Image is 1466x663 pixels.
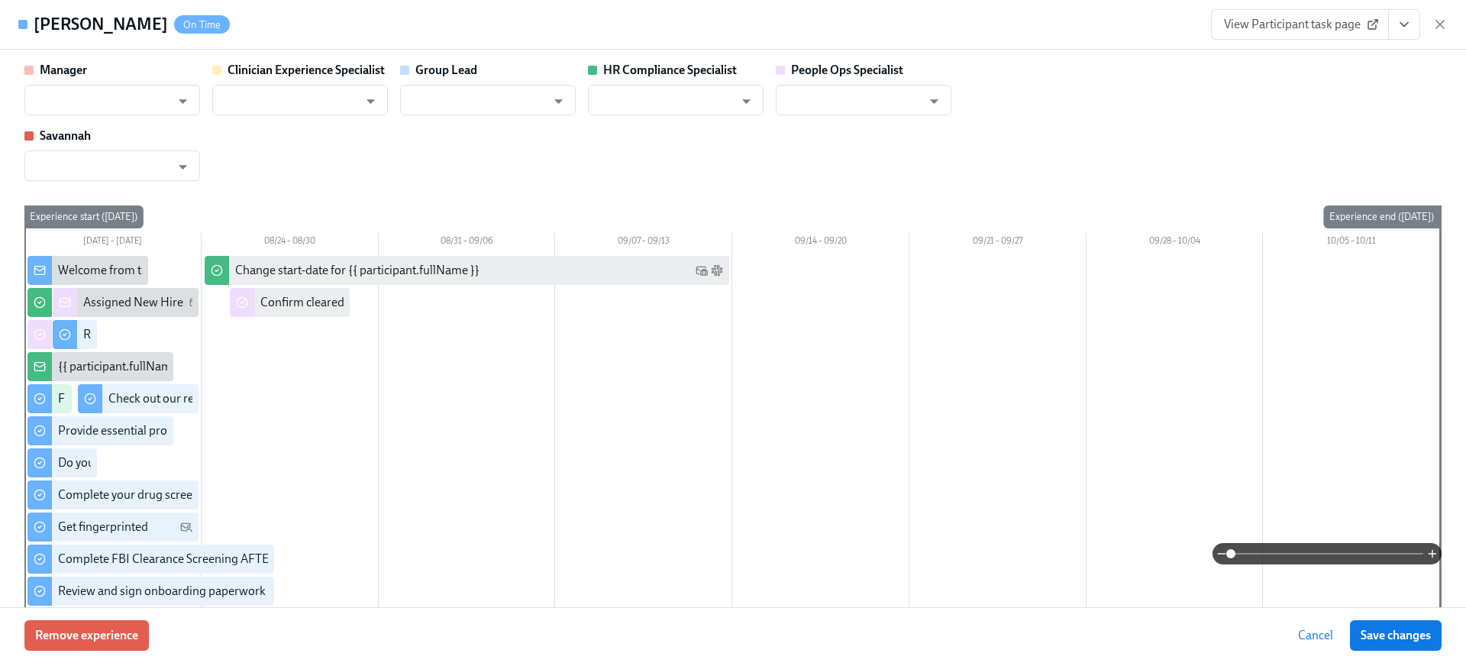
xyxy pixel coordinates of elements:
[34,13,168,36] h4: [PERSON_NAME]
[1211,9,1389,40] a: View Participant task page
[58,583,399,600] div: Review and sign onboarding paperwork in [GEOGRAPHIC_DATA]
[58,487,216,503] div: Complete your drug screening
[1287,620,1344,651] button: Cancel
[1263,233,1440,253] div: 10/05 – 10/11
[1350,620,1442,651] button: Save changes
[24,620,149,651] button: Remove experience
[58,519,148,535] div: Get fingerprinted
[171,89,195,113] button: Open
[189,296,202,309] svg: Work Email
[415,63,477,77] strong: Group Lead
[83,326,365,343] div: Register on the [US_STATE] [MEDICAL_DATA] website
[909,233,1087,253] div: 09/21 – 09/27
[202,233,379,253] div: 08/24 – 08/30
[260,294,421,311] div: Confirm cleared by People Ops
[922,89,946,113] button: Open
[1298,628,1333,643] span: Cancel
[359,89,383,113] button: Open
[58,262,345,279] div: Welcome from the Charlie Health Compliance Team 👋
[108,390,328,407] div: Check out our recommended laptop specs
[711,264,723,277] svg: Slack
[547,89,570,113] button: Open
[1361,628,1431,643] span: Save changes
[180,521,192,533] svg: Personal Email
[171,155,195,179] button: Open
[1323,205,1440,228] div: Experience end ([DATE])
[379,233,556,253] div: 08/31 – 09/06
[235,262,480,279] div: Change start-date for {{ participant.fullName }}
[603,63,737,77] strong: HR Compliance Specialist
[1087,233,1264,253] div: 09/28 – 10/04
[58,358,370,375] div: {{ participant.fullName }} has filled out the onboarding form
[40,128,91,143] strong: Savannah
[58,454,248,471] div: Do your background check in Checkr
[58,390,205,407] div: Fill out the onboarding form
[35,628,138,643] span: Remove experience
[735,89,758,113] button: Open
[228,63,385,77] strong: Clinician Experience Specialist
[83,294,183,311] div: Assigned New Hire
[1388,9,1420,40] button: View task page
[791,63,903,77] strong: People Ops Specialist
[24,233,202,253] div: [DATE] – [DATE]
[1224,17,1376,32] span: View Participant task page
[696,264,708,277] svg: Work Email
[58,422,296,439] div: Provide essential professional documentation
[24,205,144,228] div: Experience start ([DATE])
[555,233,732,253] div: 09/07 – 09/13
[732,233,909,253] div: 09/14 – 09/20
[174,19,230,31] span: On Time
[40,63,87,77] strong: Manager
